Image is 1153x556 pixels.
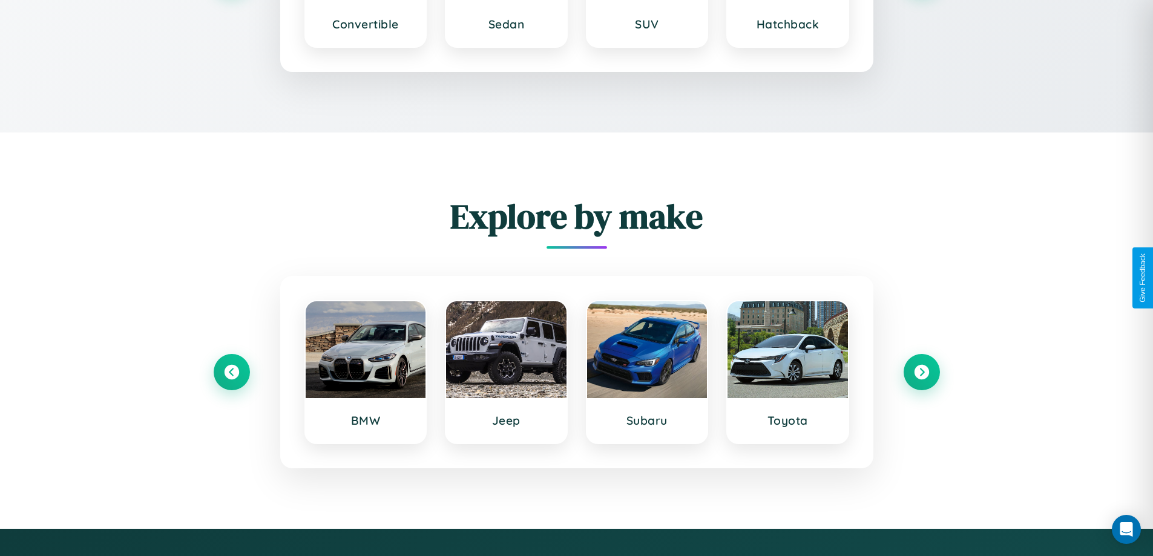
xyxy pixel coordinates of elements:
h3: BMW [318,413,414,428]
div: Open Intercom Messenger [1112,515,1141,544]
h2: Explore by make [214,193,940,240]
h3: Jeep [458,413,554,428]
h3: Hatchback [740,17,836,31]
h3: Sedan [458,17,554,31]
h3: SUV [599,17,695,31]
h3: Toyota [740,413,836,428]
div: Give Feedback [1138,253,1147,303]
h3: Subaru [599,413,695,428]
h3: Convertible [318,17,414,31]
